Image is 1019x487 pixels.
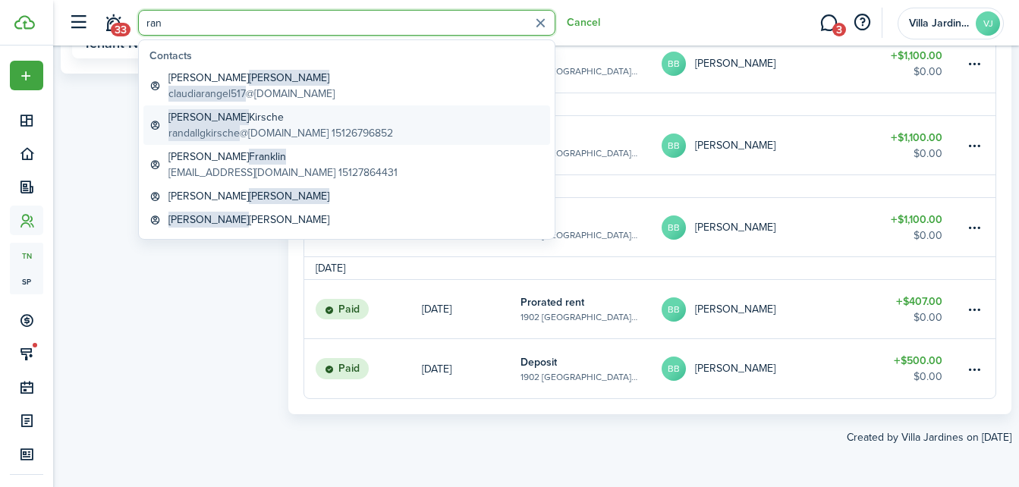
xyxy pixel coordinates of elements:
[168,212,249,228] span: [PERSON_NAME]
[695,303,775,316] table-profile-info-text: [PERSON_NAME]
[168,188,329,204] global-search-item-title: [PERSON_NAME]
[168,86,335,102] global-search-item-description: @[DOMAIN_NAME]
[891,130,942,146] table-amount-title: $1,100.00
[168,212,329,228] global-search-item-title: [PERSON_NAME]
[662,134,686,158] avatar-text: BB
[874,116,965,174] a: $1,100.00$0.00
[521,339,662,398] a: Deposit1902 [GEOGRAPHIC_DATA][PERSON_NAME], Unit 3
[521,34,662,93] a: Rent1902 [GEOGRAPHIC_DATA][PERSON_NAME], Unit 3
[567,17,600,29] button: Cancel
[662,357,686,381] avatar-text: BB
[422,301,451,317] p: [DATE]
[168,70,335,86] global-search-item-title: [PERSON_NAME]
[64,8,93,37] button: Open sidebar
[422,280,521,338] a: [DATE]
[662,52,686,76] avatar-text: BB
[249,149,286,165] span: Franklin
[814,4,843,42] a: Messaging
[695,58,775,70] table-profile-info-text: [PERSON_NAME]
[662,339,874,398] a: BB[PERSON_NAME]
[521,354,557,370] table-info-title: Deposit
[422,339,521,398] a: [DATE]
[316,358,369,379] status: Paid
[521,370,639,384] table-subtitle: 1902 [GEOGRAPHIC_DATA][PERSON_NAME], Unit 3
[832,23,846,36] span: 3
[529,11,552,35] button: Clear search
[662,116,874,174] a: BB[PERSON_NAME]
[662,297,686,322] avatar-text: BB
[521,310,639,324] table-subtitle: 1902 [GEOGRAPHIC_DATA][PERSON_NAME], Unit 3
[662,280,874,338] a: BB[PERSON_NAME]
[304,280,422,338] a: Paid
[168,125,240,141] span: randallgkirsche
[891,212,942,228] table-amount-title: $1,100.00
[874,34,965,93] a: $1,100.00$0.00
[143,184,550,208] a: [PERSON_NAME][PERSON_NAME]
[849,10,875,36] button: Open resource center
[695,140,775,152] table-profile-info-text: [PERSON_NAME]
[874,280,965,338] a: $407.00$0.00
[149,48,550,64] global-search-list-title: Contacts
[914,309,942,325] table-amount-description: $0.00
[662,198,874,256] a: BB[PERSON_NAME]
[521,116,662,174] a: Rent1902 [GEOGRAPHIC_DATA][PERSON_NAME], Unit 3
[662,34,874,93] a: BB[PERSON_NAME]
[168,109,249,125] span: [PERSON_NAME]
[10,269,43,294] a: sp
[168,86,246,102] span: claudiarangel517
[143,145,550,184] a: [PERSON_NAME]Franklin[EMAIL_ADDRESS][DOMAIN_NAME] 15127864431
[10,61,43,90] button: Open menu
[521,64,639,78] table-subtitle: 1902 [GEOGRAPHIC_DATA][PERSON_NAME], Unit 3
[249,188,329,204] span: [PERSON_NAME]
[521,294,584,310] table-info-title: Prorated rent
[914,369,942,385] table-amount-description: $0.00
[662,215,686,240] avatar-text: BB
[874,339,965,398] a: $500.00$0.00
[874,198,965,256] a: $1,100.00$0.00
[99,4,127,42] a: Notifications
[143,66,550,105] a: [PERSON_NAME][PERSON_NAME]claudiarangel517@[DOMAIN_NAME]
[138,10,555,36] input: Search for anything...
[316,299,369,320] status: Paid
[695,363,775,375] table-profile-info-text: [PERSON_NAME]
[521,228,639,242] table-subtitle: 1902 [GEOGRAPHIC_DATA][PERSON_NAME], Unit 3
[304,260,357,276] td: [DATE]
[168,165,398,181] global-search-item-description: [EMAIL_ADDRESS][DOMAIN_NAME] 15127864431
[914,64,942,80] table-amount-description: $0.00
[422,361,451,377] p: [DATE]
[168,149,398,165] global-search-item-title: [PERSON_NAME]
[10,243,43,269] a: tn
[914,146,942,162] table-amount-description: $0.00
[143,105,550,145] a: [PERSON_NAME]Kirscherandallgkirsche@[DOMAIN_NAME] 15126796852
[521,198,662,256] a: Rent1902 [GEOGRAPHIC_DATA][PERSON_NAME], Unit 3
[976,11,1000,36] avatar-text: VJ
[111,23,131,36] span: 33
[168,125,393,141] global-search-item-description: @[DOMAIN_NAME] 15126796852
[168,109,393,125] global-search-item-title: Kirsche
[521,280,662,338] a: Prorated rent1902 [GEOGRAPHIC_DATA][PERSON_NAME], Unit 3
[143,208,550,231] a: [PERSON_NAME][PERSON_NAME]
[61,414,1011,445] created-at: Created by Villa Jardines on [DATE]
[909,18,970,29] span: Villa Jardines
[894,353,942,369] table-amount-title: $500.00
[249,70,329,86] span: [PERSON_NAME]
[891,48,942,64] table-amount-title: $1,100.00
[695,222,775,234] table-profile-info-text: [PERSON_NAME]
[914,228,942,243] table-amount-description: $0.00
[521,146,639,160] table-subtitle: 1902 [GEOGRAPHIC_DATA][PERSON_NAME], Unit 3
[14,15,35,30] img: TenantCloud
[304,339,422,398] a: Paid
[896,294,942,309] table-amount-title: $407.00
